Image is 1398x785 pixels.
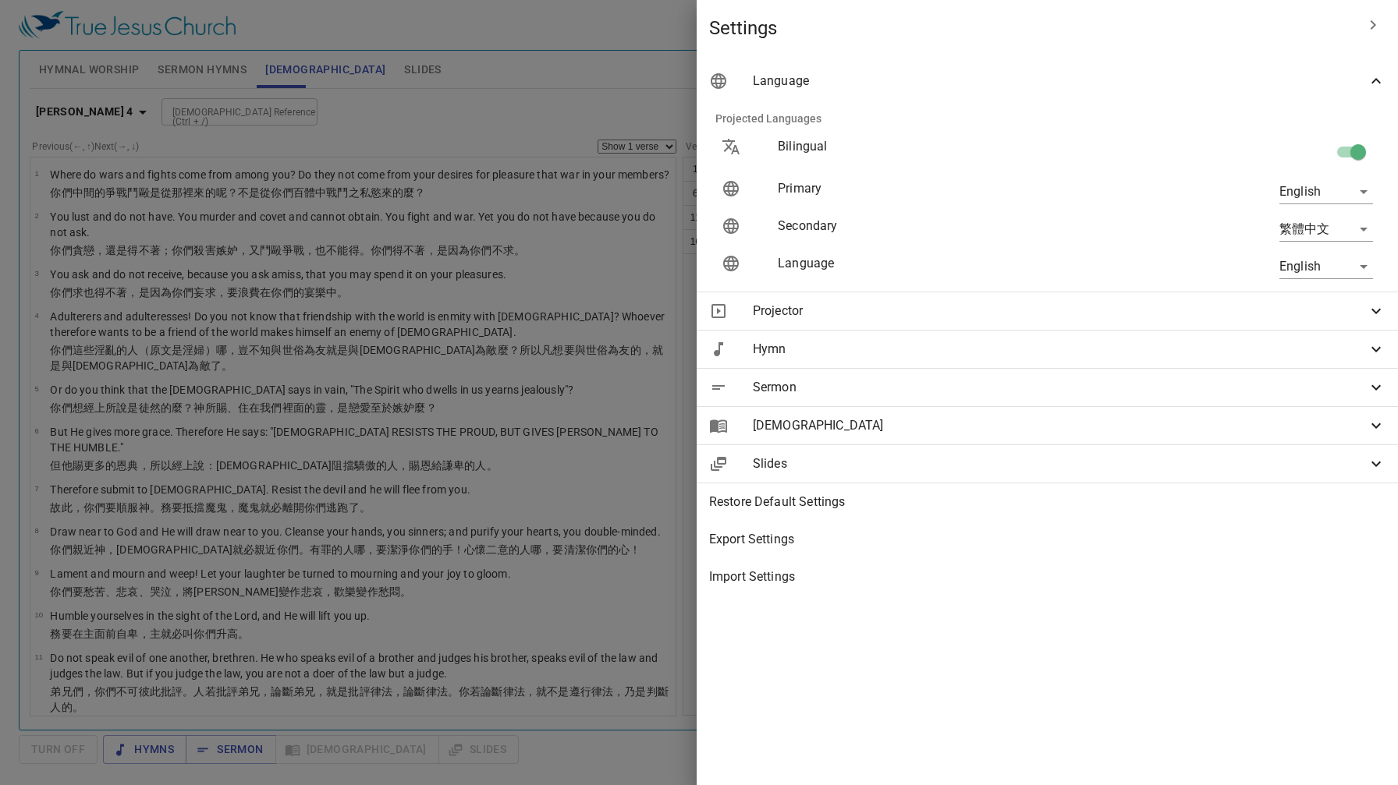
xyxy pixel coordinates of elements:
div: Import Settings [697,558,1398,596]
p: Secondary [778,217,1091,235]
span: Slides [753,454,1367,473]
span: [DEMOGRAPHIC_DATA] [753,416,1367,435]
p: Primary [778,179,1091,198]
div: English [1279,179,1373,204]
div: Restore Default Settings [697,483,1398,521]
div: English [1279,254,1373,279]
div: Hymn [697,331,1398,368]
div: Sermon [697,369,1398,406]
div: Export Settings [697,521,1398,558]
span: Hymn [753,340,1367,359]
span: Language [753,72,1367,90]
div: 繁體中文 [1279,217,1373,242]
span: Restore Default Settings [709,493,1386,511]
div: Language [697,62,1398,100]
span: Export Settings [709,530,1386,549]
div: [DEMOGRAPHIC_DATA] [697,407,1398,444]
div: Slides [697,445,1398,483]
span: Projector [753,302,1367,320]
span: Import Settings [709,568,1386,586]
li: Projected Languages [703,100,1392,137]
p: Language [778,254,1091,273]
span: Settings [709,16,1354,41]
span: Sermon [753,378,1367,397]
p: Bilingual [778,137,1091,156]
div: Projector [697,292,1398,330]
